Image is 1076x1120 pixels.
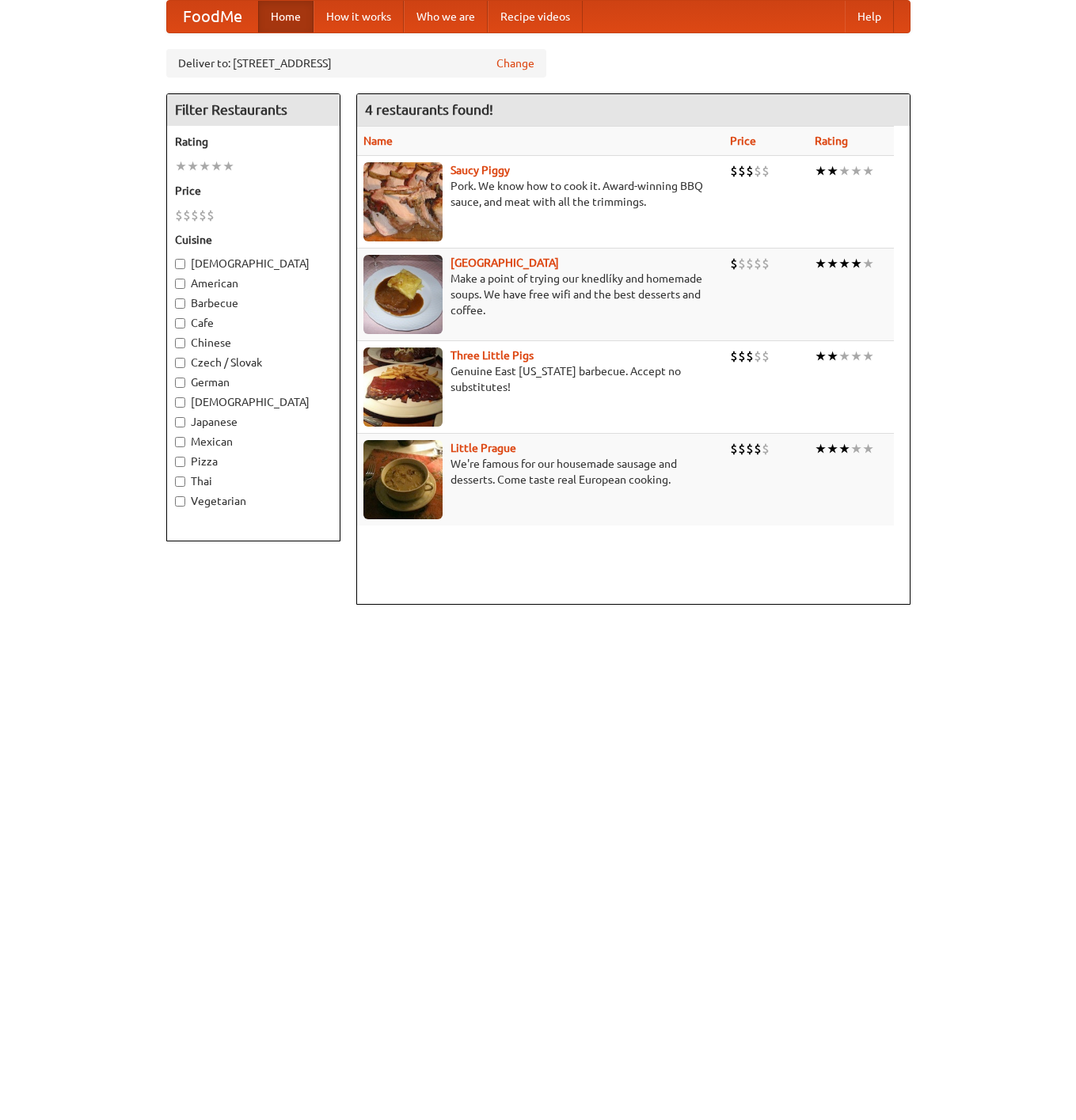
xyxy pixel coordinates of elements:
[838,255,850,272] li: ★
[175,256,332,271] label: [DEMOGRAPHIC_DATA]
[730,162,738,180] li: $
[850,347,862,365] li: ★
[862,347,874,365] li: ★
[175,454,332,469] label: Pizza
[762,162,770,180] li: $
[754,162,762,180] li: $
[363,255,443,334] img: czechpoint.jpg
[363,363,718,395] p: Genuine East [US_STATE] barbecue. Accept no substitutes!
[738,440,746,457] li: $
[815,255,827,272] li: ★
[175,394,332,410] label: [DEMOGRAPHIC_DATA]
[862,255,874,272] li: ★
[404,1,488,32] a: Who we are
[746,255,754,272] li: $
[191,207,199,224] li: $
[175,275,332,291] label: American
[175,355,332,370] label: Czech / Slovak
[746,440,754,457] li: $
[175,496,185,507] input: Vegetarian
[738,347,746,365] li: $
[175,437,185,447] input: Mexican
[827,440,838,457] li: ★
[211,158,222,175] li: ★
[827,255,838,272] li: ★
[175,476,185,487] input: Thai
[187,158,199,175] li: ★
[175,295,332,311] label: Barbecue
[738,255,746,272] li: $
[746,347,754,365] li: $
[850,440,862,457] li: ★
[167,94,340,126] h4: Filter Restaurants
[183,207,191,224] li: $
[730,255,738,272] li: $
[175,417,185,427] input: Japanese
[258,1,314,32] a: Home
[862,162,874,180] li: ★
[175,232,332,248] h5: Cuisine
[451,164,510,177] a: Saucy Piggy
[730,440,738,457] li: $
[175,374,332,390] label: German
[496,55,534,71] a: Change
[850,255,862,272] li: ★
[175,298,185,309] input: Barbecue
[175,414,332,430] label: Japanese
[815,162,827,180] li: ★
[199,158,211,175] li: ★
[451,442,516,454] a: Little Prague
[827,162,838,180] li: ★
[363,271,718,318] p: Make a point of trying our knedlíky and homemade soups. We have free wifi and the best desserts a...
[730,135,756,147] a: Price
[850,162,862,180] li: ★
[175,473,332,489] label: Thai
[762,255,770,272] li: $
[815,347,827,365] li: ★
[451,349,534,362] a: Three Little Pigs
[363,347,443,427] img: littlepigs.jpg
[815,135,848,147] a: Rating
[175,259,185,269] input: [DEMOGRAPHIC_DATA]
[838,162,850,180] li: ★
[175,493,332,509] label: Vegetarian
[175,457,185,467] input: Pizza
[175,158,187,175] li: ★
[827,347,838,365] li: ★
[845,1,894,32] a: Help
[815,440,827,457] li: ★
[363,456,718,488] p: We're famous for our housemade sausage and desserts. Come taste real European cooking.
[488,1,583,32] a: Recipe videos
[175,338,185,348] input: Chinese
[762,347,770,365] li: $
[199,207,207,224] li: $
[754,347,762,365] li: $
[730,347,738,365] li: $
[175,434,332,450] label: Mexican
[738,162,746,180] li: $
[175,183,332,199] h5: Price
[175,335,332,351] label: Chinese
[363,178,718,210] p: Pork. We know how to cook it. Award-winning BBQ sauce, and meat with all the trimmings.
[314,1,404,32] a: How it works
[175,279,185,289] input: American
[762,440,770,457] li: $
[175,207,183,224] li: $
[838,440,850,457] li: ★
[222,158,234,175] li: ★
[754,440,762,457] li: $
[175,397,185,408] input: [DEMOGRAPHIC_DATA]
[451,256,559,269] a: [GEOGRAPHIC_DATA]
[175,315,332,331] label: Cafe
[363,440,443,519] img: littleprague.jpg
[207,207,215,224] li: $
[365,102,493,117] ng-pluralize: 4 restaurants found!
[166,49,546,78] div: Deliver to: [STREET_ADDRESS]
[175,318,185,328] input: Cafe
[363,135,393,147] a: Name
[175,358,185,368] input: Czech / Slovak
[862,440,874,457] li: ★
[746,162,754,180] li: $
